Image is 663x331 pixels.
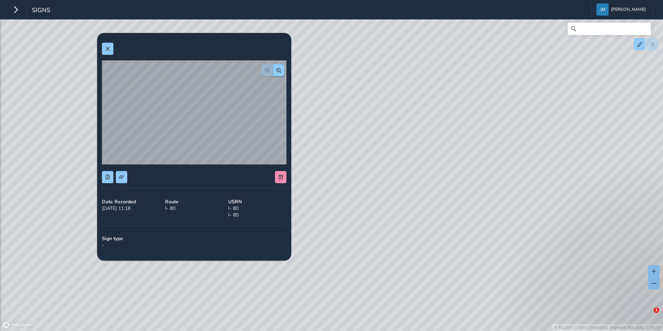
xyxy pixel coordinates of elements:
[596,3,609,16] img: diamond-layout
[32,6,50,16] span: Signs
[568,23,651,35] input: Search
[165,198,223,205] strong: Route
[100,196,163,221] div: [DATE] 11:18
[102,235,286,242] strong: Sign type
[228,198,286,205] strong: USRN
[654,307,659,313] span: 1
[226,196,289,221] div: I- 80 I- 80
[596,3,648,16] button: [PERSON_NAME]
[611,3,646,16] span: [PERSON_NAME]
[163,196,226,221] div: I- 80
[639,307,656,324] iframe: Intercom live chat
[102,198,160,205] strong: Date Recorded
[100,233,289,251] div: -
